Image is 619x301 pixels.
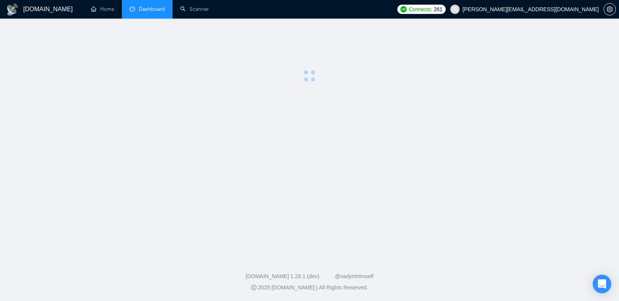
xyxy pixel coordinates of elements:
span: copyright [251,285,256,290]
span: user [452,7,458,12]
span: Connects: [409,5,432,14]
img: upwork-logo.png [400,6,407,12]
a: searchScanner [180,6,209,12]
span: 261 [434,5,442,14]
span: dashboard [130,6,135,12]
button: setting [604,3,616,15]
a: homeHome [91,6,114,12]
a: @vadymhimself [335,273,373,279]
a: [DOMAIN_NAME] 1.26.1 (dev) [246,273,320,279]
div: Open Intercom Messenger [593,275,611,293]
span: Dashboard [139,6,165,12]
img: logo [6,3,19,16]
div: 2025 [DOMAIN_NAME] | All Rights Reserved. [6,284,613,292]
a: setting [604,6,616,12]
